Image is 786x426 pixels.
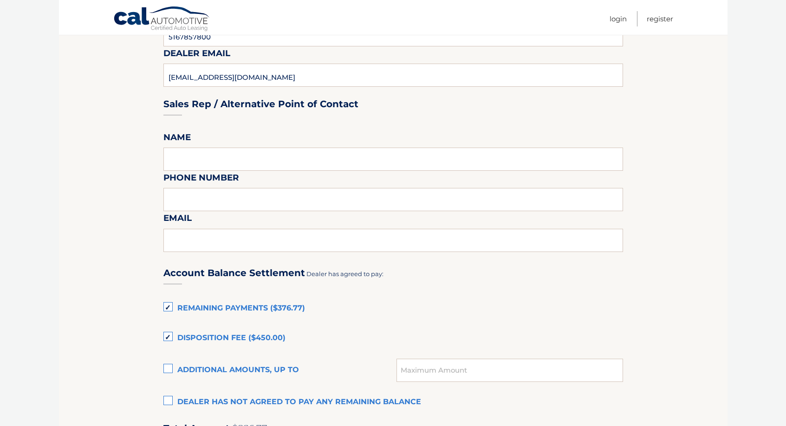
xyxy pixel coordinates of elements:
label: Dealer Email [163,46,230,64]
h3: Account Balance Settlement [163,267,305,279]
label: Disposition Fee ($450.00) [163,329,623,348]
label: Phone Number [163,171,239,188]
h3: Sales Rep / Alternative Point of Contact [163,98,358,110]
a: Cal Automotive [113,6,211,33]
label: Name [163,130,191,148]
a: Register [647,11,673,26]
label: Remaining Payments ($376.77) [163,299,623,318]
span: Dealer has agreed to pay: [306,270,383,278]
input: Maximum Amount [396,359,623,382]
label: Dealer has not agreed to pay any remaining balance [163,393,623,412]
a: Login [610,11,627,26]
label: Email [163,211,192,228]
label: Additional amounts, up to [163,361,397,380]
